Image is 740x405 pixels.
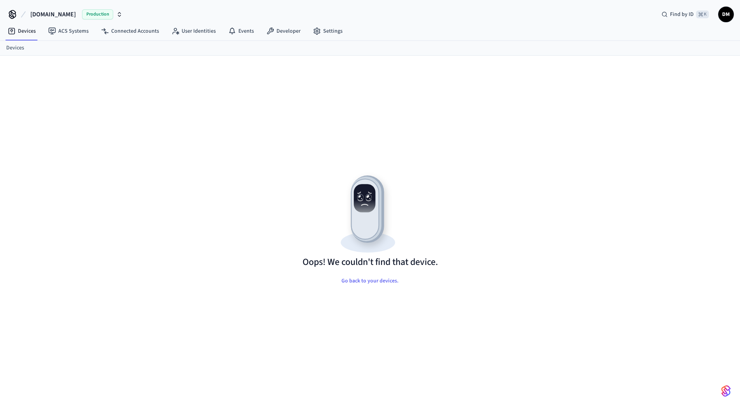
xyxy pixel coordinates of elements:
span: Production [82,9,113,19]
button: DM [718,7,734,22]
h1: Oops! We couldn't find that device. [303,256,438,268]
span: DM [719,7,733,21]
a: Settings [307,24,349,38]
a: Developer [260,24,307,38]
span: Find by ID [670,11,694,18]
span: [DOMAIN_NAME] [30,10,76,19]
button: Go back to your devices. [335,273,405,289]
a: Events [222,24,260,38]
img: SeamLogoGradient.69752ec5.svg [721,385,731,397]
a: Devices [6,44,24,52]
a: User Identities [165,24,222,38]
a: Connected Accounts [95,24,165,38]
span: ⌘ K [696,11,709,18]
a: ACS Systems [42,24,95,38]
img: Resource not found [303,169,438,256]
a: Devices [2,24,42,38]
div: Find by ID⌘ K [655,7,715,21]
